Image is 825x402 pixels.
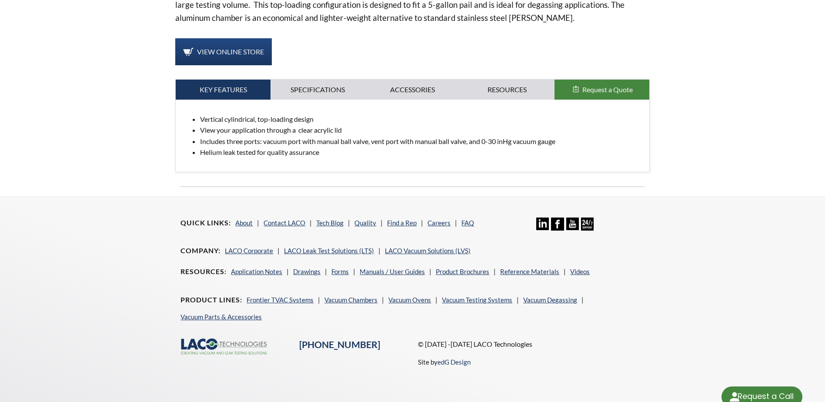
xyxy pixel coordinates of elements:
a: 24/7 Support [581,224,594,232]
li: Helium leak tested for quality assurance [200,147,642,158]
li: Vertical cylindrical, top-loading design [200,114,642,125]
a: LACO Leak Test Solutions (LTS) [284,247,374,255]
a: Reference Materials [500,268,559,275]
img: 24/7 Support Icon [581,218,594,230]
a: Resources [460,80,554,100]
a: LACO Corporate [225,247,273,255]
a: Application Notes [231,268,282,275]
a: Key Features [176,80,271,100]
span: View Online Store [197,47,264,56]
a: Vacuum Degassing [523,296,577,304]
a: LACO Vacuum Solutions (LVS) [385,247,471,255]
h4: Quick Links [180,218,231,228]
a: Careers [428,219,451,227]
span: Request a Quote [582,85,633,94]
a: Contact LACO [264,219,305,227]
p: Site by [418,357,471,367]
a: Specifications [271,80,365,100]
a: Frontier TVAC Systems [247,296,314,304]
a: FAQ [461,219,474,227]
a: View Online Store [175,38,272,65]
a: Find a Rep [387,219,417,227]
li: View your application through a clear acrylic lid [200,124,642,136]
a: Forms [331,268,349,275]
h4: Product Lines [180,295,242,305]
h4: Resources [180,267,227,276]
a: Vacuum Parts & Accessories [180,313,262,321]
a: Drawings [293,268,321,275]
p: © [DATE] -[DATE] LACO Technologies [418,338,645,350]
a: About [235,219,253,227]
a: Accessories [365,80,460,100]
a: Vacuum Ovens [388,296,431,304]
a: edG Design [438,358,471,366]
a: [PHONE_NUMBER] [299,339,380,350]
a: Vacuum Testing Systems [442,296,512,304]
a: Product Brochures [436,268,489,275]
a: Videos [570,268,590,275]
button: Request a Quote [554,80,649,100]
a: Vacuum Chambers [324,296,377,304]
h4: Company [180,246,220,255]
li: Includes three ports: vacuum port with manual ball valve, vent port with manual ball valve, and 0... [200,136,642,147]
a: Manuals / User Guides [360,268,425,275]
a: Tech Blog [316,219,344,227]
a: Quality [354,219,376,227]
